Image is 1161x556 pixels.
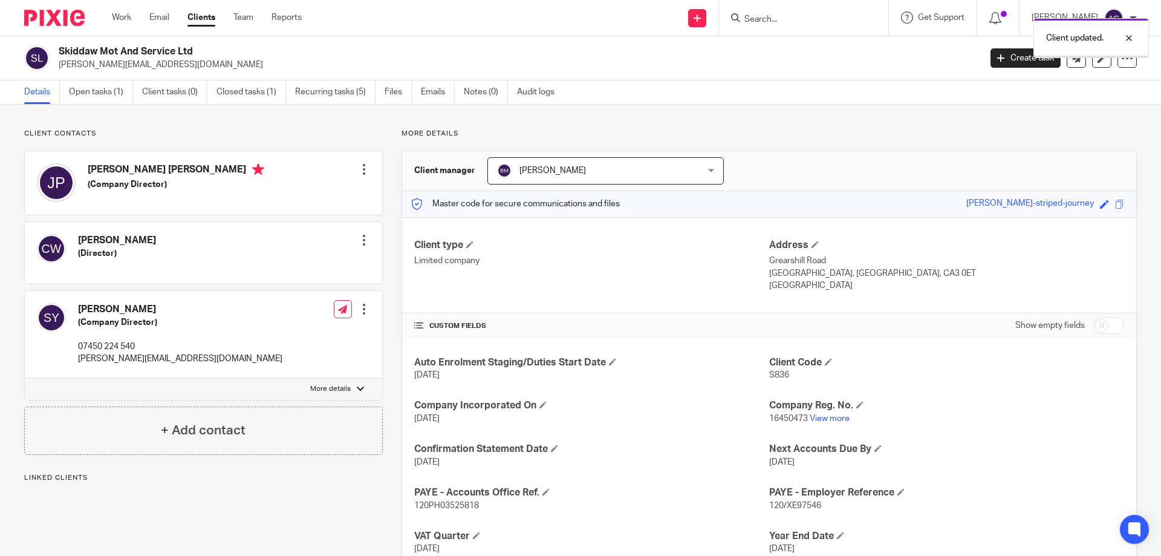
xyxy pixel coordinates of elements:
[519,166,586,175] span: [PERSON_NAME]
[769,502,821,510] span: 120/XE97546
[464,80,508,104] a: Notes (0)
[233,11,253,24] a: Team
[37,234,66,263] img: svg%3E
[310,384,351,394] p: More details
[966,197,1094,211] div: [PERSON_NAME]-striped-journey
[990,48,1061,68] a: Create task
[769,267,1124,280] p: [GEOGRAPHIC_DATA], [GEOGRAPHIC_DATA], CA3 0ET
[414,356,769,369] h4: Auto Enrolment Staging/Duties Start Date
[769,280,1124,292] p: [GEOGRAPHIC_DATA]
[769,458,795,466] span: [DATE]
[414,239,769,252] h4: Client type
[769,443,1124,456] h4: Next Accounts Due By
[769,356,1124,369] h4: Client Code
[414,545,440,553] span: [DATE]
[295,80,376,104] a: Recurring tasks (5)
[216,80,286,104] a: Closed tasks (1)
[414,399,769,412] h4: Company Incorporated On
[769,255,1124,267] p: Grearshill Road
[78,353,282,365] p: [PERSON_NAME][EMAIL_ADDRESS][DOMAIN_NAME]
[414,371,440,379] span: [DATE]
[78,316,282,329] h5: (Company Director)
[769,239,1124,252] h4: Address
[24,80,60,104] a: Details
[1015,319,1085,332] label: Show empty fields
[1046,32,1104,44] p: Client updated.
[414,165,475,177] h3: Client manager
[414,530,769,543] h4: VAT Quarter
[272,11,302,24] a: Reports
[88,178,264,191] h5: (Company Director)
[78,247,156,260] h5: (Director)
[69,80,133,104] a: Open tasks (1)
[78,341,282,353] p: 07450 224 540
[414,414,440,423] span: [DATE]
[37,303,66,332] img: svg%3E
[769,545,795,553] span: [DATE]
[187,11,215,24] a: Clients
[411,198,620,210] p: Master code for secure communications and files
[385,80,412,104] a: Files
[24,45,50,71] img: svg%3E
[1104,8,1124,28] img: svg%3E
[59,45,790,58] h2: Skiddaw Mot And Service Ltd
[421,80,455,104] a: Emails
[769,399,1124,412] h4: Company Reg. No.
[414,255,769,267] p: Limited company
[59,59,972,71] p: [PERSON_NAME][EMAIL_ADDRESS][DOMAIN_NAME]
[414,321,769,331] h4: CUSTOM FIELDS
[142,80,207,104] a: Client tasks (0)
[24,10,85,26] img: Pixie
[24,129,383,139] p: Client contacts
[112,11,131,24] a: Work
[78,234,156,247] h4: [PERSON_NAME]
[414,502,479,510] span: 120PH03525818
[517,80,564,104] a: Audit logs
[78,303,282,316] h4: [PERSON_NAME]
[414,443,769,456] h4: Confirmation Statement Date
[149,11,169,24] a: Email
[497,163,512,178] img: svg%3E
[769,414,808,423] span: 16450473
[37,163,76,202] img: svg%3E
[810,414,850,423] a: View more
[414,458,440,466] span: [DATE]
[769,486,1124,499] h4: PAYE - Employer Reference
[88,163,264,178] h4: [PERSON_NAME] [PERSON_NAME]
[769,371,789,379] span: S836
[769,530,1124,543] h4: Year End Date
[402,129,1137,139] p: More details
[161,421,246,440] h4: + Add contact
[414,486,769,499] h4: PAYE - Accounts Office Ref.
[252,163,264,175] i: Primary
[24,473,383,483] p: Linked clients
